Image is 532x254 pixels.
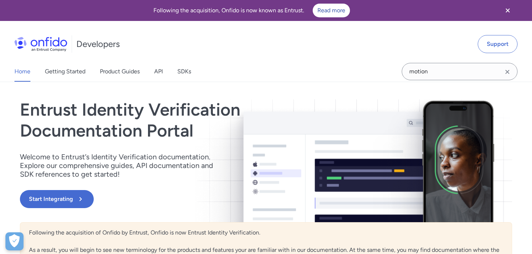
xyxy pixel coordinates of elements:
[503,6,512,15] svg: Close banner
[14,61,30,82] a: Home
[20,190,364,208] a: Start Integrating
[154,61,163,82] a: API
[20,152,223,178] p: Welcome to Entrust’s Identity Verification documentation. Explore our comprehensive guides, API d...
[76,38,120,50] h1: Developers
[402,63,518,80] input: Onfido search input field
[9,4,494,17] div: Following the acquisition, Onfido is now known as Entrust.
[100,61,140,82] a: Product Guides
[177,61,191,82] a: SDKs
[494,1,521,20] button: Close banner
[20,190,94,208] button: Start Integrating
[5,232,24,250] div: Cookie Preferences
[14,37,67,51] img: Onfido Logo
[503,68,512,76] svg: Clear search field button
[313,4,350,17] a: Read more
[45,61,85,82] a: Getting Started
[5,232,24,250] button: Open Preferences
[20,99,364,141] h1: Entrust Identity Verification Documentation Portal
[478,35,518,53] a: Support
